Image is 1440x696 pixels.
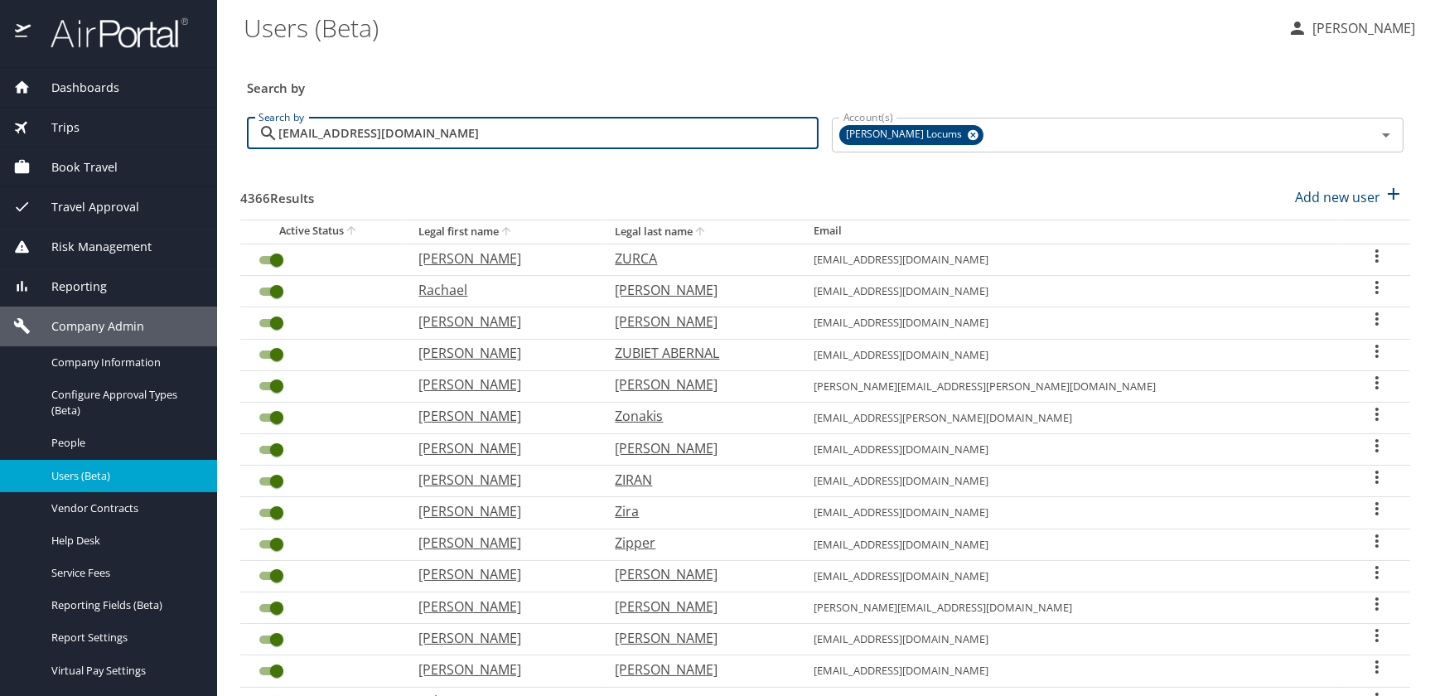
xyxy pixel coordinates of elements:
td: [EMAIL_ADDRESS][DOMAIN_NAME] [800,624,1343,655]
td: [EMAIL_ADDRESS][DOMAIN_NAME] [800,497,1343,529]
p: [PERSON_NAME] [615,597,780,616]
p: [PERSON_NAME] [418,501,582,521]
p: [PERSON_NAME] [615,564,780,584]
p: [PERSON_NAME] [418,628,582,648]
span: Help Desk [51,533,197,549]
img: icon-airportal.png [15,17,32,49]
span: Virtual Pay Settings [51,663,197,679]
p: Zipper [615,533,780,553]
h3: 4366 Results [240,179,314,208]
th: Legal last name [602,220,800,244]
p: Rachael [418,280,582,300]
p: [PERSON_NAME] [418,343,582,363]
td: [EMAIL_ADDRESS][DOMAIN_NAME] [800,560,1343,592]
th: Legal first name [405,220,602,244]
span: Reporting [31,278,107,296]
span: Configure Approval Types (Beta) [51,387,197,418]
button: sort [499,225,515,240]
p: [PERSON_NAME] [1307,18,1415,38]
p: [PERSON_NAME] [615,280,780,300]
p: [PERSON_NAME] [418,564,582,584]
td: [EMAIL_ADDRESS][DOMAIN_NAME] [800,529,1343,560]
button: Add new user [1288,179,1410,215]
p: [PERSON_NAME] [418,470,582,490]
h3: Search by [247,69,1404,98]
td: [PERSON_NAME][EMAIL_ADDRESS][DOMAIN_NAME] [800,592,1343,624]
span: Company Admin [31,317,144,336]
button: sort [344,224,360,239]
td: [EMAIL_ADDRESS][DOMAIN_NAME] [800,339,1343,370]
span: Book Travel [31,158,118,176]
span: Trips [31,118,80,137]
span: Travel Approval [31,198,139,216]
span: People [51,435,197,451]
p: [PERSON_NAME] [418,312,582,331]
p: [PERSON_NAME] [615,660,780,679]
td: [EMAIL_ADDRESS][DOMAIN_NAME] [800,466,1343,497]
span: Users (Beta) [51,468,197,484]
td: [EMAIL_ADDRESS][PERSON_NAME][DOMAIN_NAME] [800,402,1343,433]
button: sort [693,225,709,240]
td: [EMAIL_ADDRESS][DOMAIN_NAME] [800,307,1343,339]
span: Report Settings [51,630,197,645]
input: Search by name or email [278,118,819,149]
p: [PERSON_NAME] [418,375,582,394]
p: [PERSON_NAME] [615,628,780,648]
span: Reporting Fields (Beta) [51,597,197,613]
p: ZIRAN [615,470,780,490]
p: Zonakis [615,406,780,426]
p: [PERSON_NAME] [418,249,582,268]
p: [PERSON_NAME] [615,438,780,458]
td: [EMAIL_ADDRESS][DOMAIN_NAME] [800,434,1343,466]
p: [PERSON_NAME] [418,406,582,426]
p: [PERSON_NAME] [418,438,582,458]
p: Add new user [1295,187,1380,207]
td: [PERSON_NAME][EMAIL_ADDRESS][PERSON_NAME][DOMAIN_NAME] [800,370,1343,402]
img: airportal-logo.png [32,17,188,49]
p: ZURCA [615,249,780,268]
p: ZUBIET ABERNAL [615,343,780,363]
span: Service Fees [51,565,197,581]
p: [PERSON_NAME] [418,660,582,679]
p: Zira [615,501,780,521]
button: Open [1375,123,1398,147]
td: [EMAIL_ADDRESS][DOMAIN_NAME] [800,276,1343,307]
div: [PERSON_NAME] Locums [839,125,983,145]
span: Dashboards [31,79,119,97]
p: [PERSON_NAME] [615,375,780,394]
button: [PERSON_NAME] [1281,13,1422,43]
th: Email [800,220,1343,244]
p: [PERSON_NAME] [615,312,780,331]
p: [PERSON_NAME] [418,597,582,616]
td: [EMAIL_ADDRESS][DOMAIN_NAME] [800,655,1343,687]
th: Active Status [240,220,405,244]
span: Company Information [51,355,197,370]
p: [PERSON_NAME] [418,533,582,553]
h1: Users (Beta) [244,2,1274,53]
span: Risk Management [31,238,152,256]
td: [EMAIL_ADDRESS][DOMAIN_NAME] [800,244,1343,275]
span: Vendor Contracts [51,500,197,516]
span: [PERSON_NAME] Locums [839,126,972,143]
